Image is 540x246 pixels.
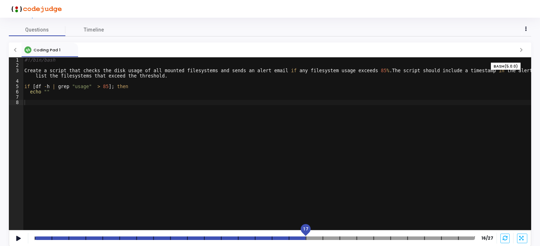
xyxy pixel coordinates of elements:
span: Coding Pad 1 [34,47,60,53]
span: 17 [303,226,308,232]
div: 7 [9,95,23,100]
div: 6 [9,89,23,95]
div: 2 [9,63,23,68]
div: 1 [9,57,23,63]
span: Timeline [84,26,104,34]
strong: 16/27 [481,235,493,241]
div: 4 [9,79,23,84]
div: 5 [9,84,23,89]
span: BASH(5.0.0) [494,63,518,69]
span: Questions [9,26,65,34]
a: View Description [9,14,48,18]
img: logo [9,2,62,16]
div: 8 [9,100,23,105]
div: 3 [9,68,23,79]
